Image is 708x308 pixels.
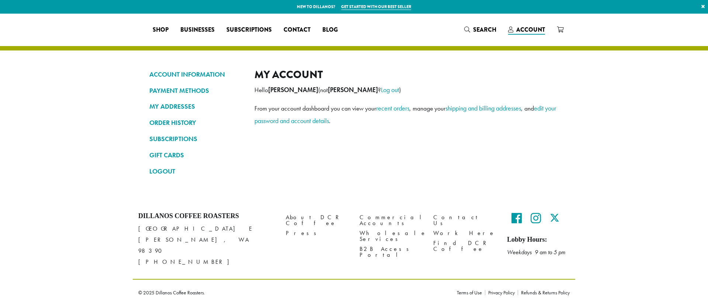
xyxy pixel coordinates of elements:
[507,248,565,256] em: Weekdays 9 am to 5 pm
[433,228,496,238] a: Work Here
[149,100,243,113] a: MY ADDRESSES
[254,68,559,81] h2: My account
[473,25,496,34] span: Search
[180,25,215,35] span: Businesses
[138,290,446,295] p: © 2025 Dillanos Coffee Roasters.
[507,236,570,244] h5: Lobby Hours:
[516,25,545,34] span: Account
[149,116,243,129] a: ORDER HISTORY
[149,133,243,145] a: SUBSCRIPTIONS
[284,25,310,35] span: Contact
[149,68,243,183] nav: Account pages
[328,86,378,94] strong: [PERSON_NAME]
[458,24,502,36] a: Search
[376,104,409,112] a: recent orders
[138,223,275,267] p: [GEOGRAPHIC_DATA] E [PERSON_NAME], WA 98390 [PHONE_NUMBER]
[341,4,411,10] a: Get started with our best seller
[254,84,559,96] p: Hello (not ? )
[286,228,348,238] a: Press
[268,86,318,94] strong: [PERSON_NAME]
[457,290,485,295] a: Terms of Use
[381,85,399,94] a: Log out
[445,104,521,112] a: shipping and billing addresses
[360,228,422,244] a: Wholesale Services
[433,212,496,228] a: Contact Us
[149,84,243,97] a: PAYMENT METHODS
[518,290,570,295] a: Refunds & Returns Policy
[147,24,174,36] a: Shop
[286,212,348,228] a: About DCR Coffee
[149,68,243,81] a: ACCOUNT INFORMATION
[360,244,422,260] a: B2B Access Portal
[485,290,518,295] a: Privacy Policy
[153,25,169,35] span: Shop
[226,25,272,35] span: Subscriptions
[433,238,496,254] a: Find DCR Coffee
[149,149,243,161] a: GIFT CARDS
[322,25,338,35] span: Blog
[138,212,275,220] h4: Dillanos Coffee Roasters
[360,212,422,228] a: Commercial Accounts
[149,165,243,178] a: LOGOUT
[254,102,559,127] p: From your account dashboard you can view your , manage your , and .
